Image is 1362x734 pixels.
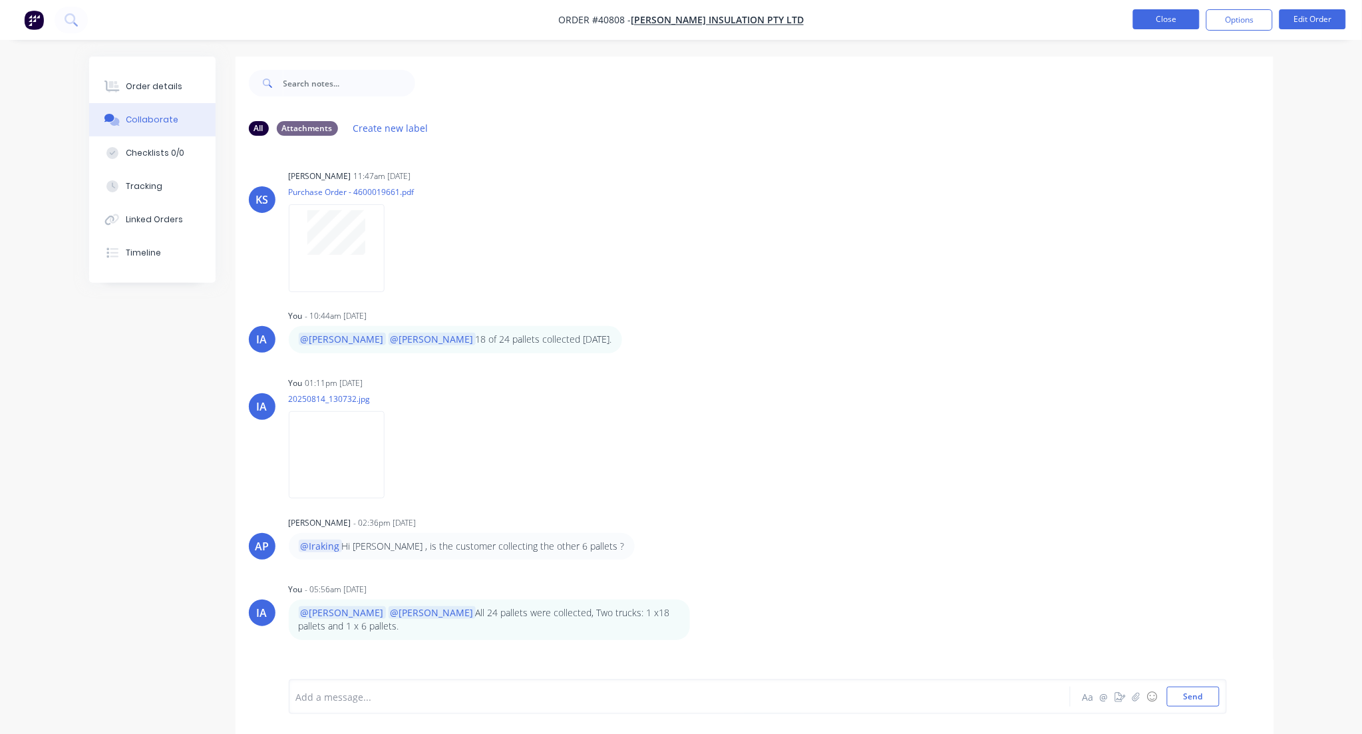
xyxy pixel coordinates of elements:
[299,540,625,553] p: Hi [PERSON_NAME] , is the customer collecting the other 6 pallets ?
[126,81,182,92] div: Order details
[277,121,338,136] div: Attachments
[126,180,162,192] div: Tracking
[299,333,386,345] span: @[PERSON_NAME]
[354,170,411,182] div: 11:47am [DATE]
[299,540,342,552] span: @Iraking
[1133,9,1200,29] button: Close
[305,310,367,322] div: - 10:44am [DATE]
[389,333,476,345] span: @[PERSON_NAME]
[354,517,417,529] div: - 02:36pm [DATE]
[255,192,268,208] div: KS
[89,203,216,236] button: Linked Orders
[126,214,183,226] div: Linked Orders
[289,517,351,529] div: [PERSON_NAME]
[1144,689,1160,705] button: ☺
[299,606,386,619] span: @[PERSON_NAME]
[89,103,216,136] button: Collaborate
[299,606,680,634] p: All 24 pallets were collected, Two trucks: 1 x18 pallets and 1 x 6 pallets.
[631,14,804,27] a: [PERSON_NAME] Insulation Pty Ltd
[89,136,216,170] button: Checklists 0/0
[558,14,631,27] span: Order #40808 -
[257,399,267,415] div: IA
[257,605,267,621] div: IA
[89,70,216,103] button: Order details
[1206,9,1273,31] button: Options
[1279,9,1346,29] button: Edit Order
[24,10,44,30] img: Factory
[289,584,303,596] div: You
[289,377,303,389] div: You
[305,584,367,596] div: - 05:56am [DATE]
[255,538,269,554] div: AP
[126,147,184,159] div: Checklists 0/0
[289,170,351,182] div: [PERSON_NAME]
[1081,689,1097,705] button: Aa
[346,119,435,137] button: Create new label
[126,247,161,259] div: Timeline
[249,121,269,136] div: All
[389,606,476,619] span: @[PERSON_NAME]
[126,114,178,126] div: Collaborate
[283,70,415,96] input: Search notes...
[289,310,303,322] div: You
[299,333,612,346] p: 18 of 24 pallets collected [DATE].
[289,186,415,198] p: Purchase Order - 4600019661.pdf
[289,393,398,405] p: 20250814_130732.jpg
[257,331,267,347] div: IA
[89,170,216,203] button: Tracking
[1167,687,1220,707] button: Send
[1097,689,1112,705] button: @
[305,377,363,389] div: 01:11pm [DATE]
[89,236,216,270] button: Timeline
